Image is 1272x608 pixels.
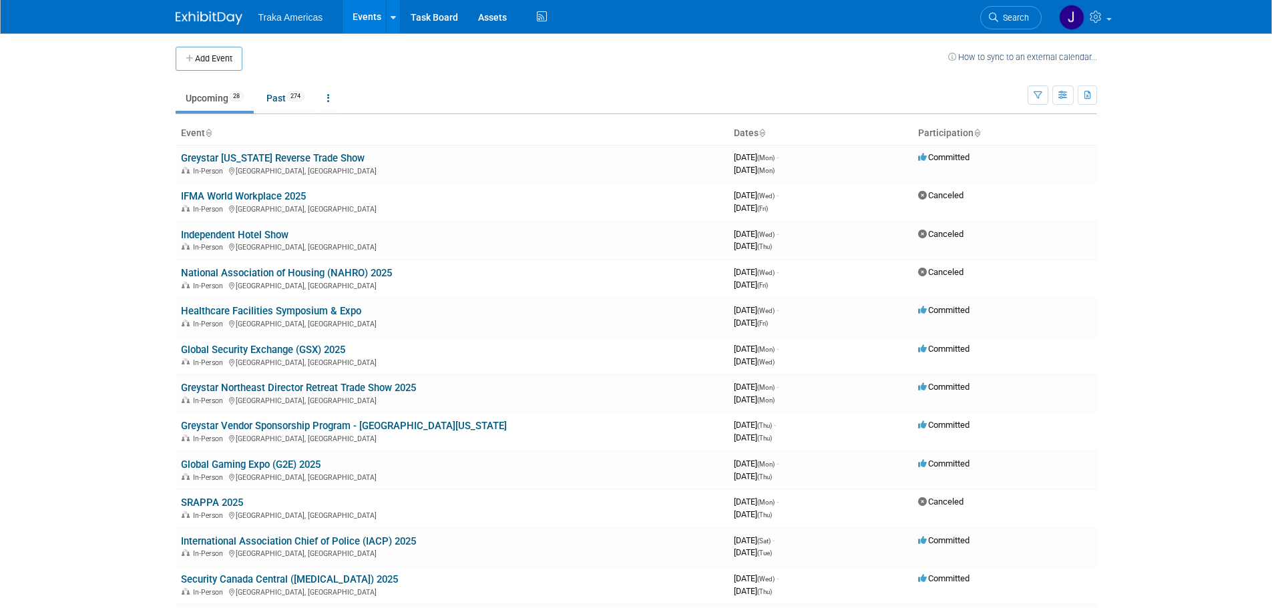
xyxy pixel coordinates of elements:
a: Search [980,6,1042,29]
span: Committed [918,305,970,315]
span: Committed [918,535,970,545]
a: International Association Chief of Police (IACP) 2025 [181,535,416,547]
span: - [777,573,779,583]
span: (Mon) [757,346,775,353]
span: [DATE] [734,344,779,354]
a: Sort by Event Name [205,127,212,138]
span: (Wed) [757,269,775,276]
span: [DATE] [734,459,779,469]
span: In-Person [193,167,227,176]
img: ExhibitDay [176,11,242,25]
span: 28 [229,91,244,101]
div: [GEOGRAPHIC_DATA], [GEOGRAPHIC_DATA] [181,165,723,176]
span: (Mon) [757,384,775,391]
img: In-Person Event [182,167,190,174]
span: Canceled [918,190,964,200]
span: [DATE] [734,152,779,162]
span: [DATE] [734,318,768,328]
a: Greystar Northeast Director Retreat Trade Show 2025 [181,382,416,394]
th: Event [176,122,728,145]
span: [DATE] [734,535,775,545]
img: In-Person Event [182,282,190,288]
span: In-Person [193,396,227,405]
a: Global Security Exchange (GSX) 2025 [181,344,345,356]
span: [DATE] [734,229,779,239]
span: [DATE] [734,497,779,507]
div: [GEOGRAPHIC_DATA], [GEOGRAPHIC_DATA] [181,241,723,252]
span: Canceled [918,229,964,239]
span: Committed [918,573,970,583]
span: [DATE] [734,305,779,315]
span: 274 [286,91,304,101]
a: Greystar [US_STATE] Reverse Trade Show [181,152,365,164]
span: - [773,535,775,545]
span: (Mon) [757,499,775,506]
span: [DATE] [734,356,775,366]
th: Dates [728,122,913,145]
a: Healthcare Facilities Symposium & Expo [181,305,361,317]
span: (Tue) [757,549,772,557]
span: (Wed) [757,231,775,238]
span: Search [998,13,1029,23]
span: [DATE] [734,420,776,430]
div: [GEOGRAPHIC_DATA], [GEOGRAPHIC_DATA] [181,547,723,558]
span: [DATE] [734,203,768,213]
span: In-Person [193,358,227,367]
span: [DATE] [734,394,775,404]
span: (Sat) [757,537,771,545]
span: (Mon) [757,154,775,162]
img: In-Person Event [182,396,190,403]
span: - [777,344,779,354]
span: Committed [918,152,970,162]
div: [GEOGRAPHIC_DATA], [GEOGRAPHIC_DATA] [181,432,723,443]
button: Add Event [176,47,242,71]
span: In-Person [193,588,227,597]
div: [GEOGRAPHIC_DATA], [GEOGRAPHIC_DATA] [181,586,723,597]
span: [DATE] [734,573,779,583]
span: (Wed) [757,358,775,366]
img: In-Person Event [182,511,190,518]
span: (Thu) [757,434,772,442]
a: Global Gaming Expo (G2E) 2025 [181,459,321,471]
span: (Thu) [757,511,772,519]
span: [DATE] [734,241,772,251]
span: In-Person [193,549,227,558]
a: Sort by Participation Type [974,127,980,138]
a: National Association of Housing (NAHRO) 2025 [181,267,392,279]
span: [DATE] [734,509,772,519]
span: - [777,190,779,200]
img: In-Person Event [182,243,190,250]
span: [DATE] [734,165,775,175]
img: In-Person Event [182,205,190,212]
span: - [777,497,779,507]
span: Committed [918,382,970,392]
span: (Thu) [757,243,772,250]
img: Jamie Saenz [1059,5,1084,30]
span: (Thu) [757,588,772,595]
span: Canceled [918,497,964,507]
span: (Wed) [757,575,775,583]
span: In-Person [193,473,227,482]
span: [DATE] [734,280,768,290]
span: In-Person [193,243,227,252]
span: [DATE] [734,190,779,200]
div: [GEOGRAPHIC_DATA], [GEOGRAPHIC_DATA] [181,280,723,290]
div: [GEOGRAPHIC_DATA], [GEOGRAPHIC_DATA] [181,471,723,482]
span: (Fri) [757,205,768,212]
span: - [777,267,779,277]
a: Sort by Start Date [759,127,765,138]
span: In-Person [193,205,227,214]
span: (Wed) [757,192,775,200]
span: (Fri) [757,320,768,327]
img: In-Person Event [182,473,190,480]
a: Upcoming28 [176,85,254,111]
img: In-Person Event [182,358,190,365]
span: Traka Americas [258,12,323,23]
span: [DATE] [734,471,772,481]
img: In-Person Event [182,320,190,326]
span: (Thu) [757,473,772,481]
a: Greystar Vendor Sponsorship Program - [GEOGRAPHIC_DATA][US_STATE] [181,420,507,432]
div: [GEOGRAPHIC_DATA], [GEOGRAPHIC_DATA] [181,394,723,405]
div: [GEOGRAPHIC_DATA], [GEOGRAPHIC_DATA] [181,356,723,367]
a: Past274 [256,85,314,111]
